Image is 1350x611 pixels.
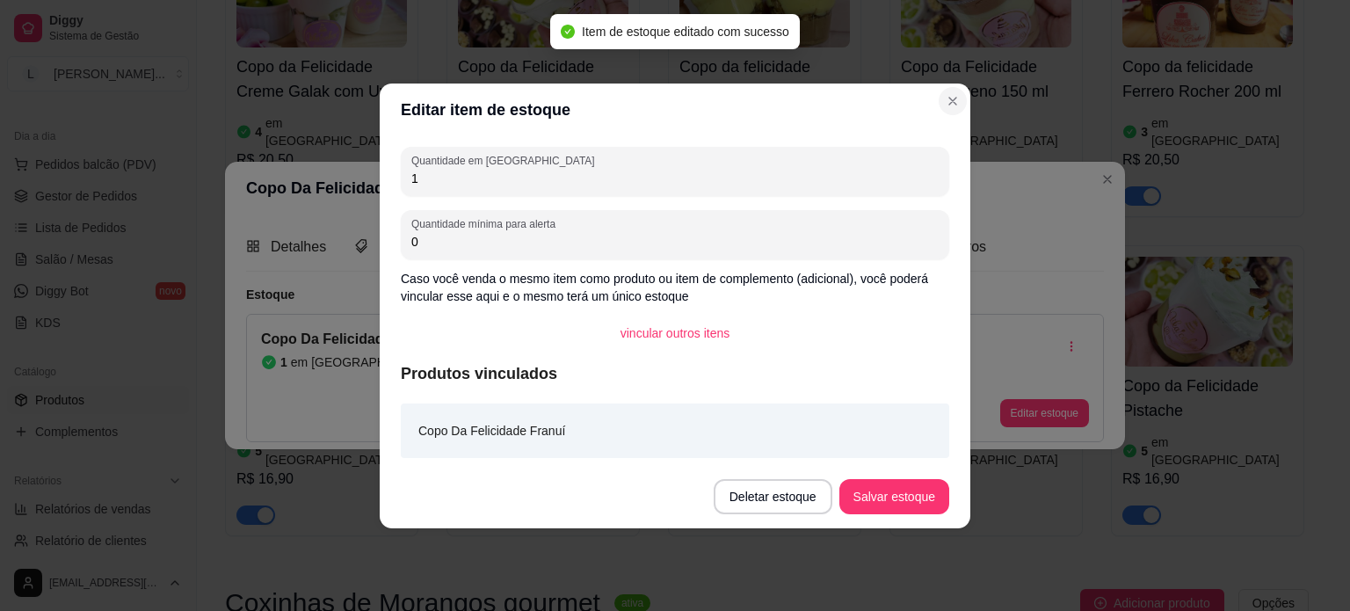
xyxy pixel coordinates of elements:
[411,170,939,187] input: Quantidade em estoque
[401,361,949,386] article: Produtos vinculados
[411,233,939,251] input: Quantidade mínima para alerta
[411,153,600,168] label: Quantidade em [GEOGRAPHIC_DATA]
[839,479,949,514] button: Salvar estoque
[939,87,967,115] button: Close
[606,316,744,351] button: vincular outros itens
[411,216,562,231] label: Quantidade mínima para alerta
[380,84,970,136] header: Editar item de estoque
[561,25,575,39] span: check-circle
[401,270,949,305] p: Caso você venda o mesmo item como produto ou item de complemento (adicional), você poderá vincula...
[418,421,565,440] article: Copo Da Felicidade Franuí
[714,479,832,514] button: Deletar estoque
[582,25,789,39] span: Item de estoque editado com sucesso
